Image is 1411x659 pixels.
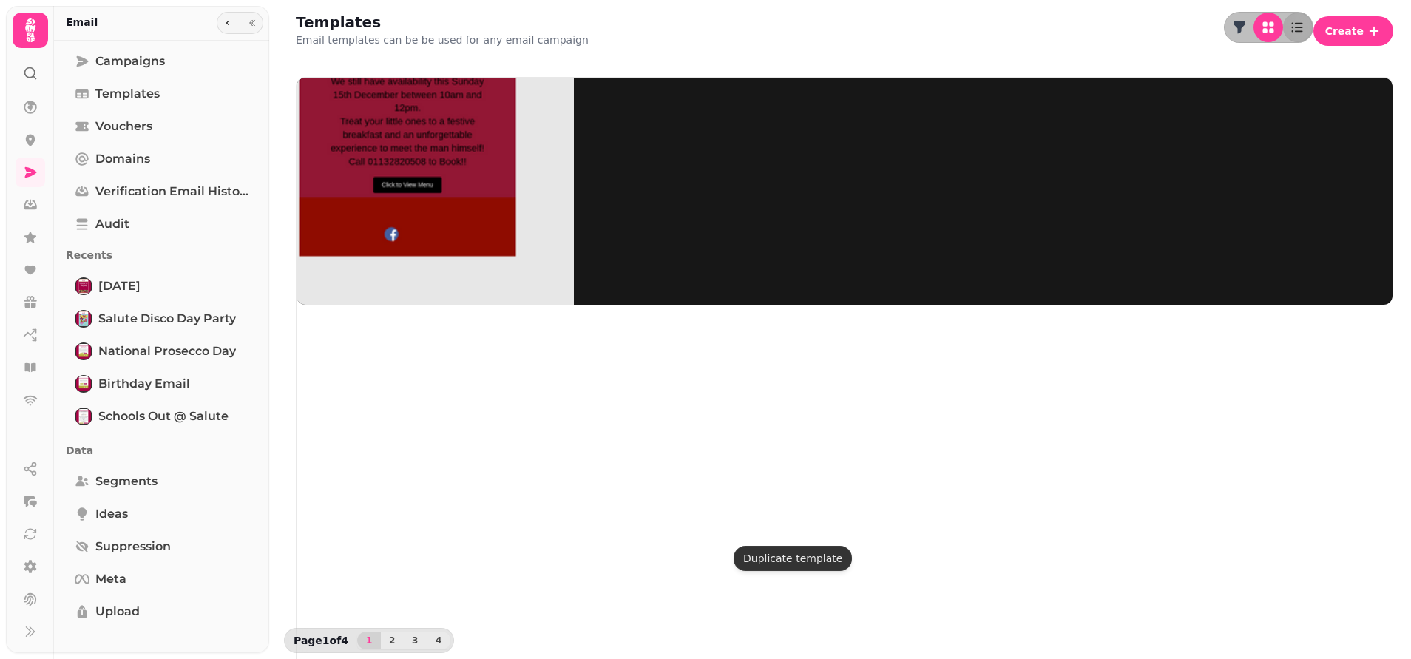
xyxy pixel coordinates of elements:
span: 3 [409,636,421,645]
img: Breakfast With Santa [241,22,574,355]
span: Ideas [95,505,128,523]
a: Salute Disco Day PartySalute Disco Day Party [66,304,257,334]
span: Segments [95,473,158,490]
p: Email templates can be be used for any email campaign [296,33,589,47]
a: Suppression [66,532,257,561]
nav: Pagination [357,632,450,649]
span: [DATE] [98,277,141,295]
img: Birthday Email [76,376,91,391]
button: Create [1313,16,1393,46]
button: 2 [380,632,404,649]
a: Segments [66,467,257,496]
span: Create [1325,26,1364,36]
a: Campaigns [66,47,257,76]
span: Templates [95,85,160,103]
span: National Prosecco Day [98,342,236,360]
span: Verification email history [95,183,248,200]
span: Birthday Email [98,375,190,393]
span: 4 [433,636,444,645]
div: Duplicate template [734,546,852,571]
h2: Templates [296,12,580,33]
a: Domains [66,144,257,174]
img: Salute Disco Day Party [76,311,91,326]
a: Verification email history [66,177,257,206]
h2: Email [66,15,98,30]
img: National Prosecco Day [76,344,91,359]
span: Audit [95,215,129,233]
span: Suppression [95,538,171,555]
span: Upload [95,603,140,621]
a: Meta [66,564,257,594]
a: Ideas [66,499,257,529]
button: 1 [357,632,381,649]
a: Vouchers [66,112,257,141]
span: Salute Disco Day Party [98,310,236,328]
span: Schools Out @ Salute [98,408,229,425]
p: Page 1 of 4 [288,633,354,648]
span: Domains [95,150,150,168]
button: 3 [403,632,427,649]
span: 2 [386,636,398,645]
a: Templates [66,79,257,109]
p: Data [66,437,257,464]
img: Schools Out @ Salute [76,409,91,424]
a: Audit [66,209,257,239]
button: 4 [427,632,450,649]
span: 1 [363,636,375,645]
span: Campaigns [95,53,165,70]
span: Vouchers [95,118,152,135]
a: National Prosecco DayNational Prosecco Day [66,337,257,366]
a: Schools Out @ SaluteSchools Out @ Salute [66,402,257,431]
a: August Bank Holiday 2025[DATE] [66,271,257,301]
span: Meta [95,570,126,588]
p: Recents [66,242,257,268]
a: Upload [66,597,257,626]
img: August Bank Holiday 2025 [76,279,91,294]
a: Birthday EmailBirthday Email [66,369,257,399]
